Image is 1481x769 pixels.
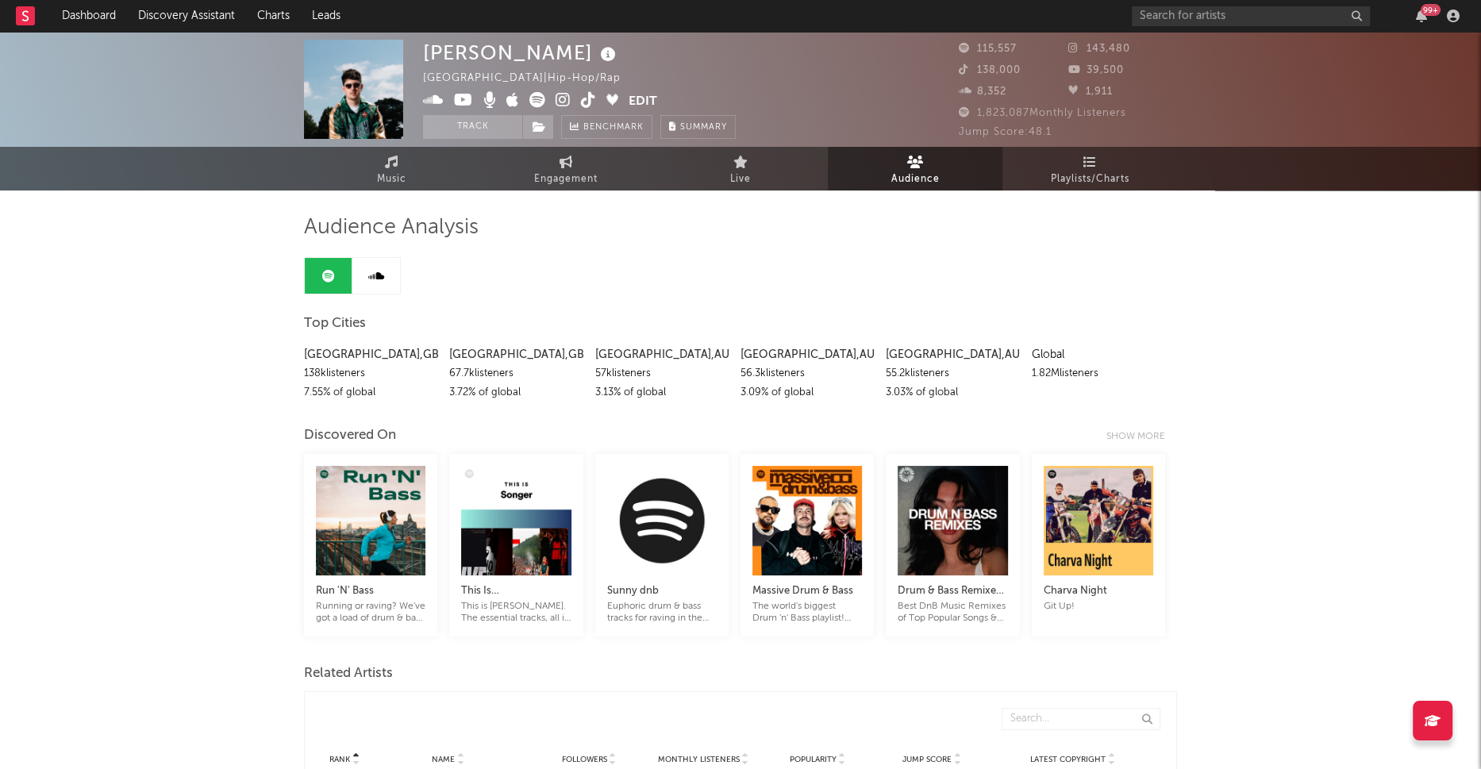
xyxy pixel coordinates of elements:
div: Running or raving? We've got a load of drum & bass to help with that! [316,601,425,625]
div: Charva Night [1044,582,1153,601]
div: Euphoric drum & bass tracks for raving in the sunshine! [607,601,717,625]
span: Summary [680,123,727,132]
button: 99+ [1416,10,1427,22]
div: [GEOGRAPHIC_DATA] , AU [886,345,1019,364]
div: The world's biggest Drum 'n' Bass playlist! Cover: [PERSON_NAME], [PERSON_NAME], [PERSON_NAME] [752,601,862,625]
div: Drum & Bass Remixes 2025 ✨ The Best DnB [898,582,1007,601]
span: 39,500 [1068,65,1124,75]
span: Engagement [534,170,598,189]
span: Jump Score: 48.1 [959,127,1052,137]
span: 115,557 [959,44,1017,54]
a: Drum & Bass Remixes 2025 ✨ The Best DnBBest DnB Music Remixes of Top Popular Songs & Top Tiktok S... [898,566,1007,625]
span: Name [432,755,455,764]
div: Show more [1106,427,1177,446]
a: This Is [PERSON_NAME]This is [PERSON_NAME]. The essential tracks, all in one playlist. [461,566,571,625]
span: 1,911 [1068,87,1113,97]
div: 56.3k listeners [740,364,874,383]
span: 138,000 [959,65,1021,75]
div: [GEOGRAPHIC_DATA] | Hip-Hop/Rap [423,69,639,88]
div: 3.03 % of global [886,383,1019,402]
div: Sunny dnb [607,582,717,601]
div: 99 + [1421,4,1441,16]
span: Audience Analysis [304,218,479,237]
span: Playlists/Charts [1051,170,1129,189]
div: Run 'N' Bass [316,582,425,601]
div: Git Up! [1044,601,1153,613]
span: Rank [329,755,350,764]
div: This is [PERSON_NAME]. The essential tracks, all in one playlist. [461,601,571,625]
div: Global [1032,345,1165,364]
div: 7.55 % of global [304,383,437,402]
div: [GEOGRAPHIC_DATA] , GB [449,345,583,364]
span: Monthly Listeners [658,755,740,764]
a: Live [653,147,828,190]
button: Summary [660,115,736,139]
span: Music [377,170,406,189]
a: Run 'N' BassRunning or raving? We've got a load of drum & bass to help with that! [316,566,425,625]
input: Search... [1002,708,1160,730]
div: 1.82M listeners [1032,364,1165,383]
a: Engagement [479,147,653,190]
div: [PERSON_NAME] [423,40,620,66]
a: Sunny dnbEuphoric drum & bass tracks for raving in the sunshine! [607,566,717,625]
span: Top Cities [304,314,366,333]
input: Search for artists [1132,6,1370,26]
div: 55.2k listeners [886,364,1019,383]
span: 8,352 [959,87,1006,97]
span: Latest Copyright [1030,755,1106,764]
div: Discovered On [304,426,396,445]
span: 1,823,087 Monthly Listeners [959,108,1126,118]
button: Track [423,115,522,139]
span: Benchmark [583,118,644,137]
a: Charva NightGit Up! [1044,566,1153,613]
div: [GEOGRAPHIC_DATA] , AU [740,345,874,364]
span: Live [730,170,751,189]
span: Followers [562,755,607,764]
span: Popularity [790,755,837,764]
a: Music [304,147,479,190]
div: 3.72 % of global [449,383,583,402]
div: 138k listeners [304,364,437,383]
span: Related Artists [304,664,393,683]
div: 57k listeners [595,364,729,383]
div: 67.7k listeners [449,364,583,383]
div: 3.13 % of global [595,383,729,402]
span: 143,480 [1068,44,1130,54]
div: 3.09 % of global [740,383,874,402]
a: Playlists/Charts [1002,147,1177,190]
span: Jump Score [902,755,952,764]
span: Audience [891,170,940,189]
div: This Is [PERSON_NAME] [461,582,571,601]
a: Audience [828,147,1002,190]
a: Massive Drum & BassThe world's biggest Drum 'n' Bass playlist! Cover: [PERSON_NAME], [PERSON_NAME... [752,566,862,625]
div: [GEOGRAPHIC_DATA] , GB [304,345,437,364]
div: [GEOGRAPHIC_DATA] , AU [595,345,729,364]
button: Edit [629,92,657,112]
div: Massive Drum & Bass [752,582,862,601]
div: Best DnB Music Remixes of Top Popular Songs & Top Tiktok Songs 2025. Featuring the Most Viral Dru... [898,601,1007,625]
a: Benchmark [561,115,652,139]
